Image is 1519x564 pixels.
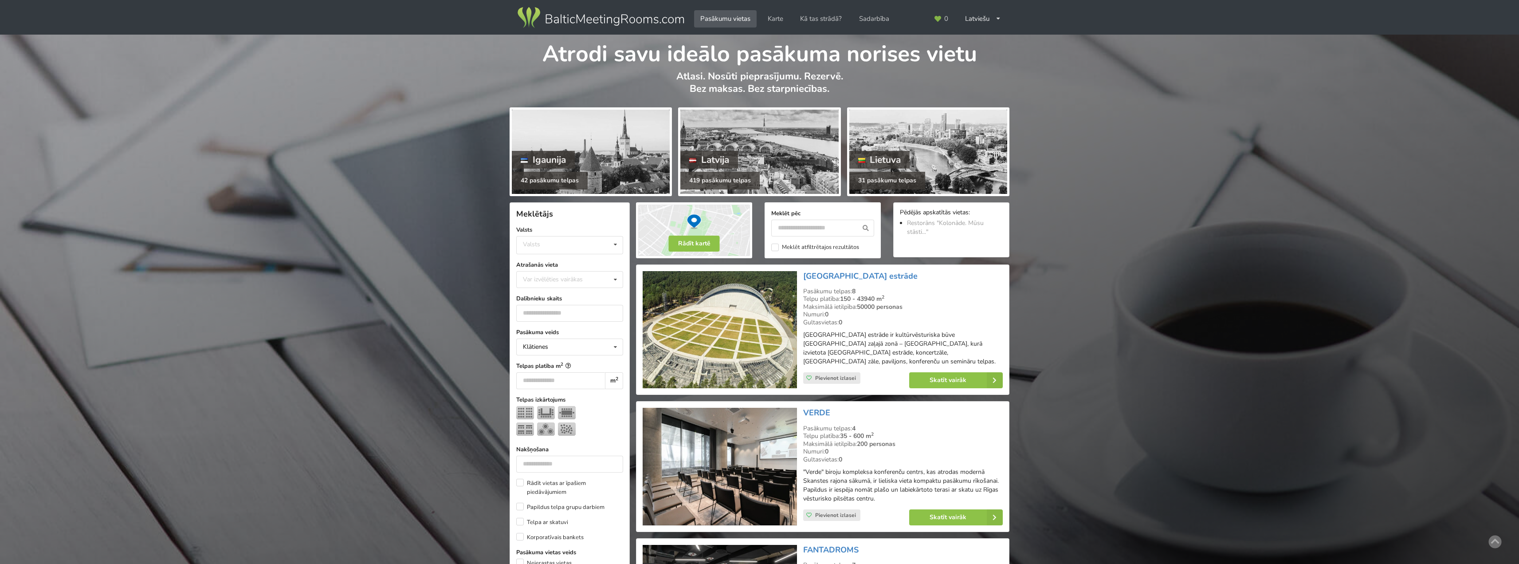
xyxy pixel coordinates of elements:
[803,468,1003,503] p: "Verde" biroju kompleksa konferenču centrs, kas atrodas modernā Skanstes rajona sākumā, ir lielis...
[839,318,842,327] strong: 0
[849,151,910,169] div: Lietuva
[680,172,760,189] div: 419 pasākumu telpas
[959,10,1007,28] div: Latviešu
[852,424,856,433] strong: 4
[643,271,797,389] img: Koncertzāle | Rīga | Mežaparka Lielā estrāde
[516,503,604,512] label: Papildus telpa grupu darbiem
[803,407,830,418] a: VERDE
[840,432,874,440] strong: 35 - 600 m
[510,107,672,196] a: Igaunija 42 pasākumu telpas
[852,287,856,296] strong: 8
[909,509,1003,525] a: Skatīt vairāk
[882,294,884,300] sup: 2
[558,406,576,419] img: Sapulce
[510,35,1009,68] h1: Atrodi savu ideālo pasākuma norises vietu
[636,202,752,258] img: Rādīt kartē
[803,288,1003,296] div: Pasākumu telpas:
[558,422,576,436] img: Pieņemšana
[523,241,540,248] div: Valsts
[516,5,686,30] img: Baltic Meeting Rooms
[694,10,757,28] a: Pasākumu vietas
[849,172,925,189] div: 31 pasākumu telpas
[840,295,884,303] strong: 150 - 43940 m
[516,548,623,557] label: Pasākuma vietas veids
[871,431,874,438] sup: 2
[516,260,623,269] label: Atrašanās vieta
[516,294,623,303] label: Dalībnieku skaits
[907,219,984,236] a: Restorāns "Kolonāde. Mūsu stāsti..."
[825,447,828,456] strong: 0
[803,303,1003,311] div: Maksimālā ietilpība:
[523,344,548,350] div: Klātienes
[944,16,948,22] span: 0
[643,408,797,525] img: Konferenču centrs | Rīga | VERDE
[516,209,553,219] span: Meklētājs
[847,107,1009,196] a: Lietuva 31 pasākumu telpas
[815,512,856,519] span: Pievienot izlasei
[853,10,895,28] a: Sadarbība
[909,372,1003,388] a: Skatīt vairāk
[803,319,1003,327] div: Gultasvietas:
[803,440,1003,448] div: Maksimālā ietilpība:
[803,311,1003,319] div: Numuri:
[803,295,1003,303] div: Telpu platība:
[521,274,603,284] div: Var izvēlēties vairākas
[771,244,859,251] label: Meklēt atfiltrētajos rezultātos
[537,406,555,419] img: U-Veids
[512,151,575,169] div: Igaunija
[803,544,859,555] a: FANTADROMS
[794,10,848,28] a: Kā tas strādā?
[839,455,842,464] strong: 0
[516,445,623,454] label: Nakšņošana
[516,422,534,436] img: Klase
[516,406,534,419] img: Teātris
[678,107,840,196] a: Latvija 419 pasākumu telpas
[516,225,623,234] label: Valsts
[680,151,738,169] div: Latvija
[815,375,856,382] span: Pievienot izlasei
[761,10,789,28] a: Karte
[803,456,1003,464] div: Gultasvietas:
[857,303,903,311] strong: 50000 personas
[516,395,623,404] label: Telpas izkārtojums
[825,310,828,319] strong: 0
[803,271,918,281] a: [GEOGRAPHIC_DATA] estrāde
[616,375,618,382] sup: 2
[771,209,874,218] label: Meklēt pēc
[516,518,568,527] label: Telpa ar skatuvi
[900,209,1003,217] div: Pēdējās apskatītās vietas:
[516,362,623,371] label: Telpas platība m
[512,172,588,189] div: 42 pasākumu telpas
[561,361,563,367] sup: 2
[605,372,623,389] div: m
[516,533,584,542] label: Korporatīvais bankets
[803,432,1003,440] div: Telpu platība:
[516,479,623,497] label: Rādīt vietas ar īpašiem piedāvājumiem
[857,440,895,448] strong: 200 personas
[516,328,623,337] label: Pasākuma veids
[803,448,1003,456] div: Numuri:
[510,70,1009,104] p: Atlasi. Nosūti pieprasījumu. Rezervē. Bez maksas. Bez starpniecības.
[537,422,555,436] img: Bankets
[803,331,1003,366] p: [GEOGRAPHIC_DATA] estrāde ir kultūrvēsturiska būve [GEOGRAPHIC_DATA] zaļajā zonā – [GEOGRAPHIC_DA...
[669,236,720,252] button: Rādīt kartē
[803,425,1003,433] div: Pasākumu telpas:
